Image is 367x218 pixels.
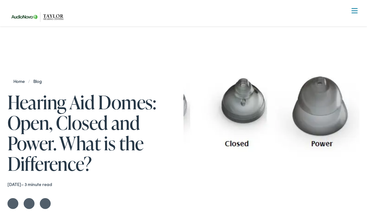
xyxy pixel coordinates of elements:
a: Home [13,78,28,84]
div: – 3 minute read [7,182,170,187]
a: Share on LinkedIn [40,198,51,209]
a: What We Offer [12,25,360,44]
a: Share on Facebook [24,198,35,209]
span: / [13,78,45,84]
a: Share on Twitter [7,198,18,209]
time: [DATE] [7,181,21,187]
h1: Hearing Aid Domes: Open, Closed and Power. What is the Difference? [7,92,170,174]
a: Blog [30,78,45,84]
